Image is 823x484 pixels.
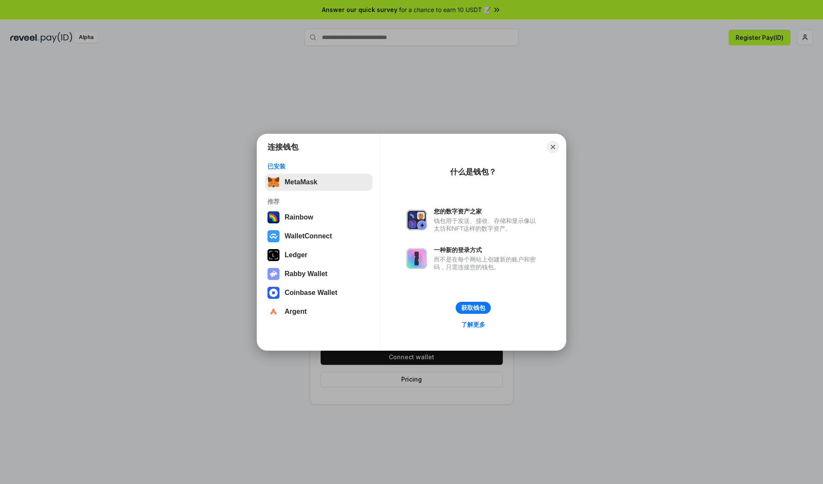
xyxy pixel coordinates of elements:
[285,213,313,221] div: Rainbow
[434,256,540,271] div: 而不是在每个网站上创建新的账户和密码，只需连接您的钱包。
[285,308,307,316] div: Argent
[265,228,372,245] button: WalletConnect
[450,167,496,177] div: 什么是钱包？
[265,284,372,301] button: Coinbase Wallet
[406,210,427,230] img: svg+xml,%3Csvg%20xmlns%3D%22http%3A%2F%2Fwww.w3.org%2F2000%2Fsvg%22%20fill%3D%22none%22%20viewBox...
[434,207,540,215] div: 您的数字资产之家
[434,217,540,232] div: 钱包用于发送、接收、存储和显示像以太坊和NFT这样的数字资产。
[285,270,327,278] div: Rabby Wallet
[267,162,370,170] div: 已安装
[267,268,279,280] img: svg+xml,%3Csvg%20xmlns%3D%22http%3A%2F%2Fwww.w3.org%2F2000%2Fsvg%22%20fill%3D%22none%22%20viewBox...
[265,209,372,226] button: Rainbow
[265,174,372,191] button: MetaMask
[267,230,279,242] img: svg+xml,%3Csvg%20width%3D%2228%22%20height%3D%2228%22%20viewBox%3D%220%200%2028%2028%22%20fill%3D...
[461,321,485,328] div: 了解更多
[547,141,559,153] button: Close
[267,211,279,223] img: svg+xml,%3Csvg%20width%3D%22120%22%20height%3D%22120%22%20viewBox%3D%220%200%20120%20120%22%20fil...
[461,304,485,312] div: 获取钱包
[285,232,332,240] div: WalletConnect
[265,265,372,283] button: Rabby Wallet
[267,287,279,299] img: svg+xml,%3Csvg%20width%3D%2228%22%20height%3D%2228%22%20viewBox%3D%220%200%2028%2028%22%20fill%3D...
[265,247,372,264] button: Ledger
[267,306,279,318] img: svg+xml,%3Csvg%20width%3D%2228%22%20height%3D%2228%22%20viewBox%3D%220%200%2028%2028%22%20fill%3D...
[267,142,298,152] h1: 连接钱包
[406,248,427,269] img: svg+xml,%3Csvg%20xmlns%3D%22http%3A%2F%2Fwww.w3.org%2F2000%2Fsvg%22%20fill%3D%22none%22%20viewBox...
[285,178,317,186] div: MetaMask
[285,289,337,297] div: Coinbase Wallet
[267,198,370,205] div: 推荐
[456,302,491,314] button: 获取钱包
[456,319,490,330] a: 了解更多
[267,176,279,188] img: svg+xml,%3Csvg%20fill%3D%22none%22%20height%3D%2233%22%20viewBox%3D%220%200%2035%2033%22%20width%...
[285,251,307,259] div: Ledger
[434,246,540,254] div: 一种新的登录方式
[265,303,372,320] button: Argent
[267,249,279,261] img: svg+xml,%3Csvg%20xmlns%3D%22http%3A%2F%2Fwww.w3.org%2F2000%2Fsvg%22%20width%3D%2228%22%20height%3...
